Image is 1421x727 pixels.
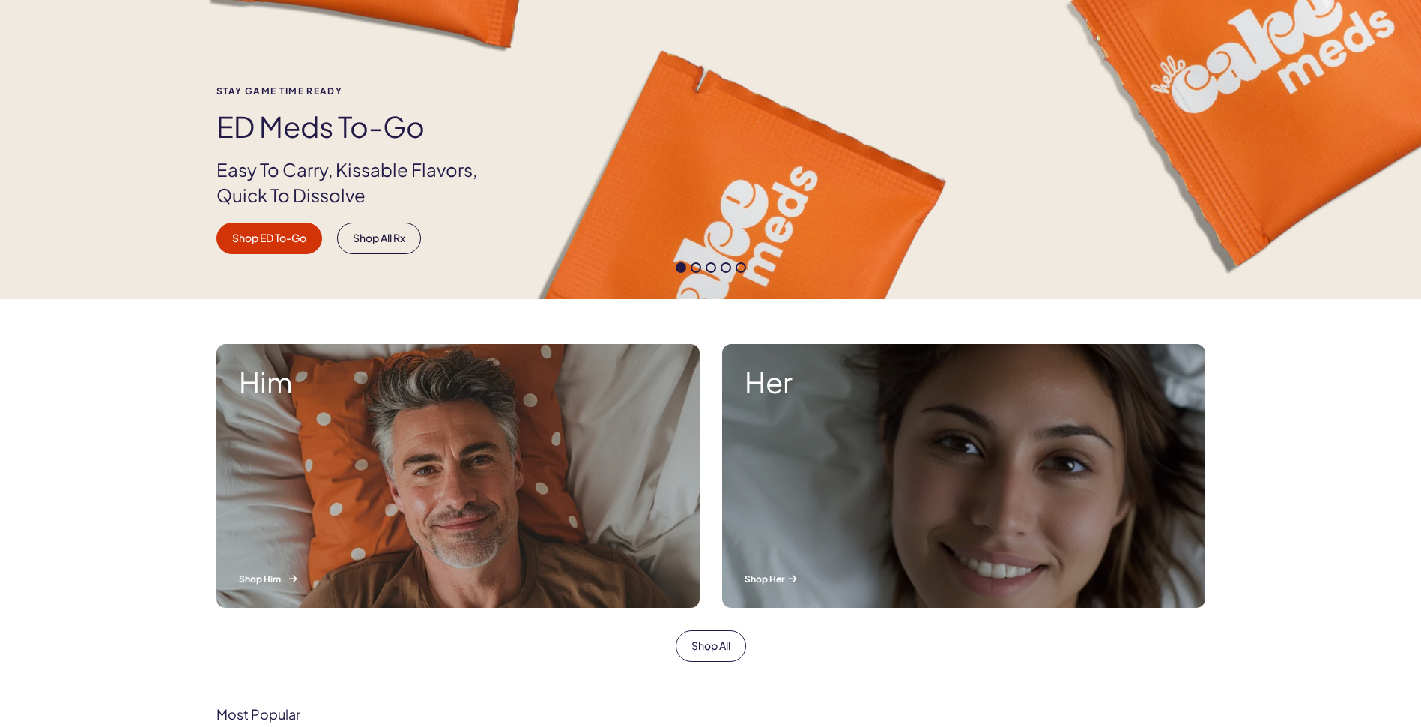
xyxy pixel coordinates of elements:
[337,223,421,254] a: Shop All Rx
[216,86,503,96] span: Stay Game time ready
[239,366,677,398] strong: Him
[216,157,503,208] p: Easy To Carry, Kissable Flavors, Quick To Dissolve
[205,333,711,619] a: A man smiling while lying in bed. Him Shop Him
[745,366,1183,398] strong: Her
[239,573,677,585] p: Shop Him
[216,223,322,254] a: Shop ED To-Go
[745,573,1183,585] p: Shop Her
[676,630,746,662] a: Shop All
[711,333,1217,619] a: A woman smiling while lying in bed. Her Shop Her
[216,111,503,142] h1: ED Meds to-go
